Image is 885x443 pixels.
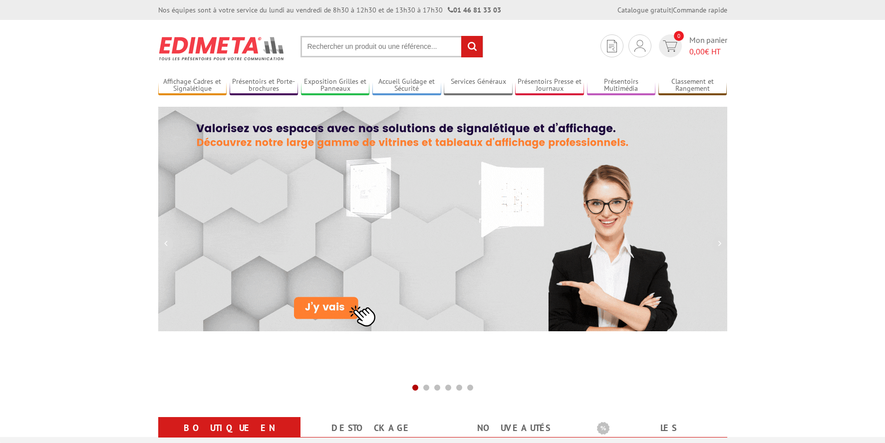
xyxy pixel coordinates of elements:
[461,36,483,57] input: rechercher
[448,5,501,14] strong: 01 46 81 33 03
[656,34,727,57] a: devis rapide 0 Mon panier 0,00€ HT
[663,40,677,52] img: devis rapide
[689,46,705,56] span: 0,00
[230,77,298,94] a: Présentoirs et Porte-brochures
[634,40,645,52] img: devis rapide
[673,5,727,14] a: Commande rapide
[617,5,671,14] a: Catalogue gratuit
[515,77,584,94] a: Présentoirs Presse et Journaux
[617,5,727,15] div: |
[158,30,286,67] img: Présentoir, panneau, stand - Edimeta - PLV, affichage, mobilier bureau, entreprise
[455,419,573,437] a: nouveautés
[587,77,656,94] a: Présentoirs Multimédia
[674,31,684,41] span: 0
[597,419,722,439] b: Les promotions
[689,34,727,57] span: Mon panier
[444,77,513,94] a: Services Généraux
[158,77,227,94] a: Affichage Cadres et Signalétique
[312,419,431,437] a: Destockage
[301,77,370,94] a: Exposition Grilles et Panneaux
[658,77,727,94] a: Classement et Rangement
[607,40,617,52] img: devis rapide
[300,36,483,57] input: Rechercher un produit ou une référence...
[158,5,501,15] div: Nos équipes sont à votre service du lundi au vendredi de 8h30 à 12h30 et de 13h30 à 17h30
[689,46,727,57] span: € HT
[372,77,441,94] a: Accueil Guidage et Sécurité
